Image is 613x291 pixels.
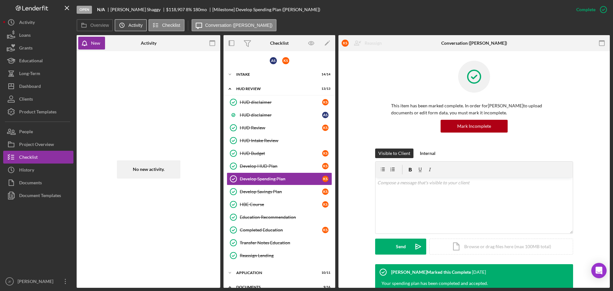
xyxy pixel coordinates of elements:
div: Reassign Lending [240,253,332,258]
div: People [19,125,33,140]
button: Grants [3,42,73,54]
div: HUD Review [240,125,322,130]
div: New [91,37,100,50]
div: K S [322,125,329,131]
div: Checklist [19,151,38,165]
div: K S [322,201,329,208]
div: 8 % [186,7,192,12]
div: Open Intercom Messenger [591,263,607,278]
div: HUD disclaimer [240,100,322,105]
button: Activity [115,19,147,31]
a: HUD BudgetKS [227,147,332,160]
div: Educational [19,54,43,69]
div: [PERSON_NAME] Marked this Complete [391,270,471,275]
div: Documents [236,285,314,289]
div: K S [322,176,329,182]
button: History [3,164,73,176]
div: Activity [141,41,156,46]
div: History [19,164,34,178]
button: New [78,37,105,50]
div: HBE Course [240,202,322,207]
div: K S [322,99,329,105]
label: Conversation ([PERSON_NAME]) [205,23,273,28]
div: Application [236,271,314,275]
text: JF [8,280,11,283]
a: Document Templates [3,189,73,202]
div: Checklist [270,41,289,46]
a: Clients [3,93,73,105]
div: HUD Review [236,87,314,91]
div: HUD disclaimer [240,112,322,118]
div: K S [322,150,329,157]
button: Mark Incomplete [441,120,508,133]
a: HUD disclaimerAS [227,109,332,121]
button: Send [375,239,426,255]
a: Reassign Lending [227,249,332,262]
div: Clients [19,93,33,107]
button: JF[PERSON_NAME] [3,275,73,288]
a: Develop Savings PlanKS [227,185,332,198]
div: Complete [576,3,595,16]
div: HUD Budget [240,151,322,156]
a: HBE CourseKS [227,198,332,211]
button: Checklist [148,19,185,31]
a: Completed EducationKS [227,224,332,236]
label: Checklist [162,23,180,28]
button: Checklist [3,151,73,164]
a: People [3,125,73,138]
div: 14 / 14 [319,73,330,76]
div: Documents [19,176,42,191]
div: Conversation ([PERSON_NAME]) [441,41,507,46]
button: Internal [417,149,439,158]
button: Overview [77,19,113,31]
a: Develop HUD PlanKS [227,160,332,172]
div: Activity [19,16,35,30]
div: 10 / 11 [319,271,330,275]
div: [PERSON_NAME] Shaggy [110,7,166,12]
div: Intake [236,73,314,76]
label: Activity [128,23,142,28]
a: Transfer Notes Education [227,236,332,249]
a: Develop Spending PlanKS [227,172,332,185]
div: A S [270,57,277,64]
div: Develop Spending Plan [240,176,322,181]
b: N/A [97,7,105,12]
div: [Milestone] Develop Spending Plan ([PERSON_NAME]) [212,7,320,12]
time: 2025-05-19 14:06 [472,270,486,275]
button: Complete [570,3,610,16]
p: This item has been marked complete. In order for [PERSON_NAME] to upload documents or edit form d... [391,102,557,117]
div: Document Templates [19,189,61,203]
span: $118,907 [166,7,185,12]
a: HUD ReviewKS [227,121,332,134]
div: Develop HUD Plan [240,164,322,169]
div: Mark Incomplete [457,120,491,133]
div: K S [342,40,349,47]
button: Activity [3,16,73,29]
div: 9 / 16 [319,285,330,289]
a: HUD Intake Review [227,134,332,147]
button: Loans [3,29,73,42]
button: Educational [3,54,73,67]
a: HUD disclaimerKS [227,96,332,109]
div: Reassign [365,37,382,50]
button: Long-Term [3,67,73,80]
div: HUD Intake Review [240,138,332,143]
div: Long-Term [19,67,40,81]
div: Open [77,6,92,14]
div: K S [322,227,329,233]
button: Product Templates [3,105,73,118]
button: Dashboard [3,80,73,93]
div: K S [322,188,329,195]
div: Internal [420,149,435,158]
div: [PERSON_NAME] [16,275,57,289]
div: No new activity. [117,160,180,178]
button: Visible to Client [375,149,413,158]
div: Send [396,239,406,255]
